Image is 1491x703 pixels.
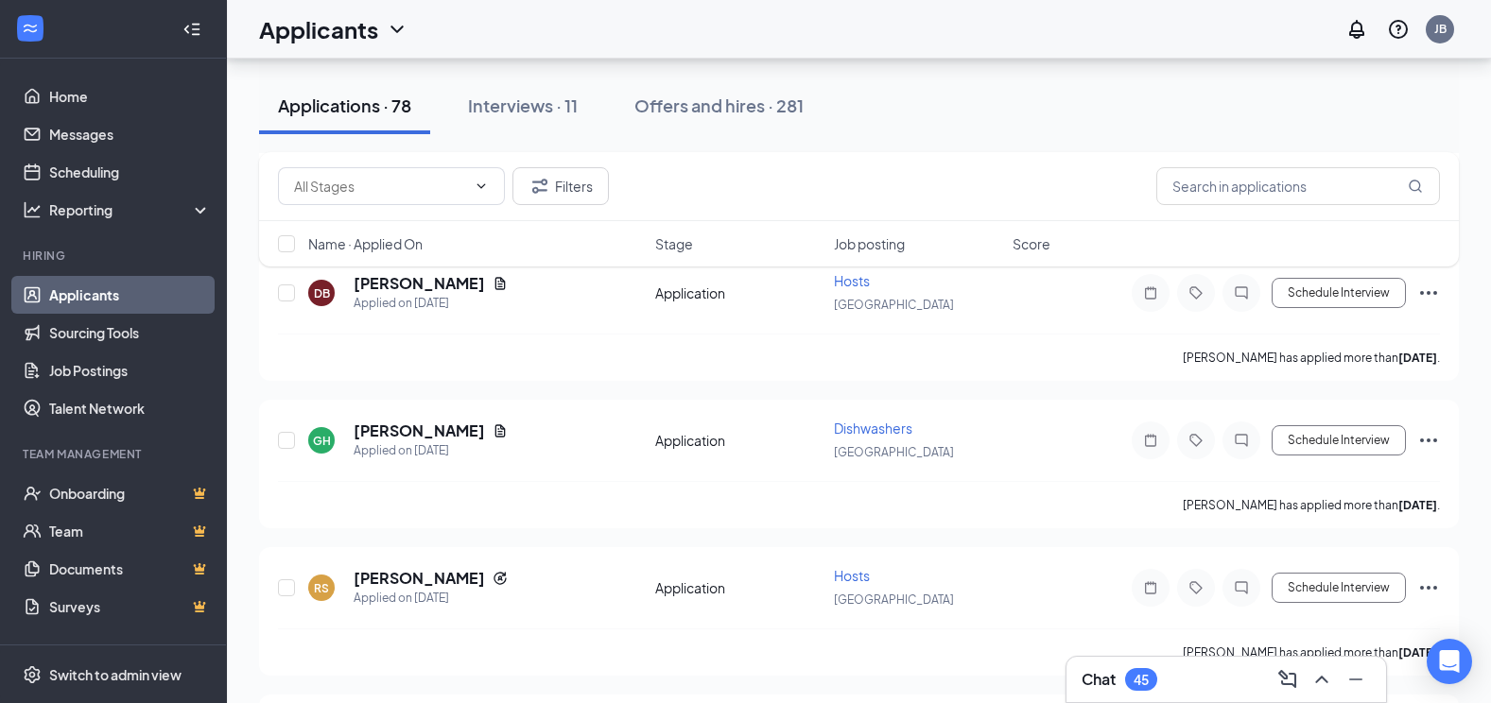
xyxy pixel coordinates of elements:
[49,200,212,219] div: Reporting
[23,200,42,219] svg: Analysis
[1310,668,1333,691] svg: ChevronUp
[1398,645,1437,660] b: [DATE]
[1134,672,1149,688] div: 45
[529,175,551,197] svg: Filter
[49,512,211,550] a: TeamCrown
[1344,668,1367,691] svg: Minimize
[1417,576,1440,599] svg: Ellipses
[182,20,201,39] svg: Collapse
[23,446,207,462] div: Team Management
[1398,351,1437,365] b: [DATE]
[1185,433,1207,448] svg: Tag
[313,433,331,449] div: GH
[1427,639,1472,684] div: Open Intercom Messenger
[1345,18,1368,41] svg: Notifications
[354,589,508,608] div: Applied on [DATE]
[49,77,211,115] a: Home
[1139,285,1162,300] svg: Note
[259,13,378,45] h1: Applicants
[1230,285,1253,300] svg: ChatInactive
[1341,664,1371,694] button: Minimize
[354,294,508,313] div: Applied on [DATE]
[49,153,211,191] a: Scheduling
[655,578,823,597] div: Application
[834,298,954,312] span: [GEOGRAPHIC_DATA]
[49,115,211,153] a: Messages
[1013,234,1050,253] span: Score
[49,389,211,427] a: Talent Network
[1183,497,1440,513] p: [PERSON_NAME] has applied more than .
[49,474,211,512] a: OnboardingCrown
[21,19,40,38] svg: WorkstreamLogo
[1272,425,1406,455] button: Schedule Interview
[834,567,870,584] span: Hosts
[655,234,693,253] span: Stage
[1185,285,1207,300] svg: Tag
[1230,433,1253,448] svg: ChatInactive
[1417,429,1440,452] svg: Ellipses
[354,568,485,589] h5: [PERSON_NAME]
[49,276,211,314] a: Applicants
[468,94,578,117] div: Interviews · 11
[386,18,408,41] svg: ChevronDown
[1276,668,1299,691] svg: ComposeMessage
[1183,350,1440,366] p: [PERSON_NAME] has applied more than .
[1417,282,1440,304] svg: Ellipses
[834,592,954,607] span: [GEOGRAPHIC_DATA]
[655,283,823,302] div: Application
[1185,580,1207,595] svg: Tag
[23,665,42,684] svg: Settings
[1156,167,1440,205] input: Search in applications
[834,420,912,437] span: Dishwashers
[49,314,211,351] a: Sourcing Tools
[1387,18,1410,41] svg: QuestionInfo
[1272,278,1406,308] button: Schedule Interview
[634,94,804,117] div: Offers and hires · 281
[354,441,508,460] div: Applied on [DATE]
[314,580,329,596] div: RS
[1273,664,1303,694] button: ComposeMessage
[49,588,211,626] a: SurveysCrown
[278,94,411,117] div: Applications · 78
[493,423,508,438] svg: Document
[1272,573,1406,603] button: Schedule Interview
[308,234,423,253] span: Name · Applied On
[1307,664,1337,694] button: ChevronUp
[1408,179,1423,194] svg: MagnifyingGlass
[493,571,508,586] svg: Reapply
[1398,498,1437,512] b: [DATE]
[49,665,182,684] div: Switch to admin view
[23,248,207,264] div: Hiring
[1082,669,1116,690] h3: Chat
[1139,433,1162,448] svg: Note
[834,234,905,253] span: Job posting
[1183,644,1440,660] p: [PERSON_NAME] has applied more than .
[474,179,489,194] svg: ChevronDown
[834,445,954,459] span: [GEOGRAPHIC_DATA]
[655,431,823,450] div: Application
[294,176,466,197] input: All Stages
[49,550,211,588] a: DocumentsCrown
[1139,580,1162,595] svg: Note
[1434,21,1447,37] div: JB
[354,420,485,441] h5: [PERSON_NAME]
[49,351,211,389] a: Job Postings
[314,285,330,301] div: DB
[512,167,609,205] button: Filter Filters
[1230,580,1253,595] svg: ChatInactive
